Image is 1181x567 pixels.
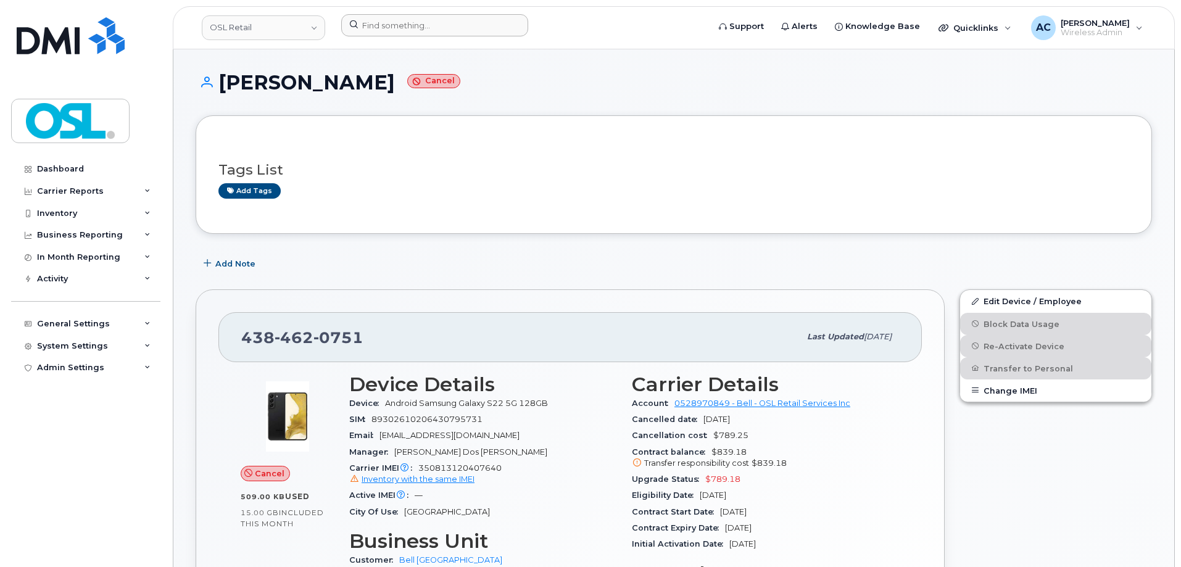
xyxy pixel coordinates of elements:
span: Contract balance [632,447,711,457]
span: [DATE] [729,539,756,548]
h3: Tags List [218,162,1129,178]
span: 509.00 KB [241,492,285,501]
span: 350813120407640 [349,463,617,486]
span: $789.25 [713,431,748,440]
span: City Of Use [349,507,404,516]
span: [DATE] [700,490,726,500]
span: SIM [349,415,371,424]
a: Inventory with the same IMEI [349,474,474,484]
span: Initial Activation Date [632,539,729,548]
small: Cancel [407,74,460,88]
h3: Business Unit [349,530,617,552]
span: [DATE] [725,523,752,532]
span: $789.18 [705,474,740,484]
span: Cancelled date [632,415,703,424]
h3: Carrier Details [632,373,900,395]
span: Active IMEI [349,490,415,500]
a: 0528970849 - Bell - OSL Retail Services Inc [674,399,850,408]
span: Account [632,399,674,408]
span: 462 [275,328,313,347]
span: 89302610206430795731 [371,415,483,424]
span: Upgrade Status [632,474,705,484]
span: Manager [349,447,394,457]
span: [DATE] [703,415,730,424]
span: used [285,492,310,501]
span: [DATE] [720,507,747,516]
span: Transfer responsibility cost [644,458,749,468]
span: Email [349,431,379,440]
span: Inventory with the same IMEI [362,474,474,484]
a: Bell [GEOGRAPHIC_DATA] [399,555,502,565]
span: included this month [241,508,324,528]
span: Eligibility Date [632,490,700,500]
span: $839.18 [752,458,787,468]
span: Last updated [807,332,864,341]
a: Add tags [218,183,281,199]
span: $839.18 [632,447,900,470]
button: Change IMEI [960,379,1151,402]
span: [PERSON_NAME] Dos [PERSON_NAME] [394,447,547,457]
span: Contract Expiry Date [632,523,725,532]
span: Contract Start Date [632,507,720,516]
span: 0751 [313,328,363,347]
span: Carrier IMEI [349,463,418,473]
span: [GEOGRAPHIC_DATA] [404,507,490,516]
span: [EMAIL_ADDRESS][DOMAIN_NAME] [379,431,520,440]
span: Android Samsung Galaxy S22 5G 128GB [385,399,548,408]
h3: Device Details [349,373,617,395]
span: Add Note [215,258,255,270]
span: Cancel [255,468,284,479]
a: Edit Device / Employee [960,290,1151,312]
span: Device [349,399,385,408]
span: 15.00 GB [241,508,279,517]
img: image20231002-3703462-1qw5fnl.jpeg [251,379,325,453]
span: Cancellation cost [632,431,713,440]
button: Add Note [196,252,266,275]
button: Block Data Usage [960,313,1151,335]
span: Re-Activate Device [984,341,1064,350]
button: Transfer to Personal [960,357,1151,379]
h1: [PERSON_NAME] [196,72,1152,93]
button: Re-Activate Device [960,335,1151,357]
span: [DATE] [864,332,892,341]
span: Customer [349,555,399,565]
span: — [415,490,423,500]
span: 438 [241,328,363,347]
